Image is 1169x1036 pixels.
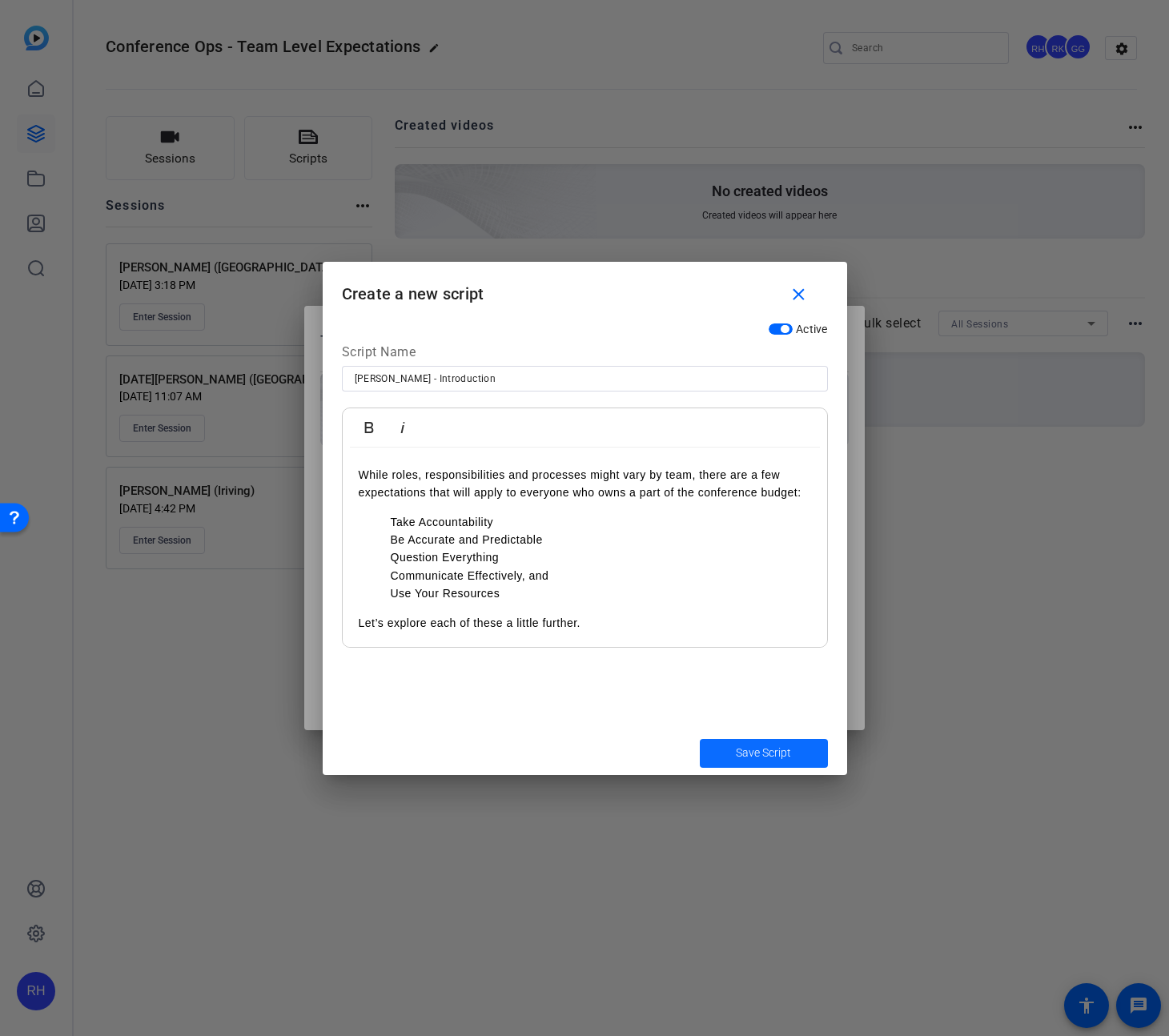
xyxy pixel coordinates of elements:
[736,745,791,761] span: Save Script
[391,531,811,548] p: Be Accurate and Predictable
[388,412,418,444] button: Italic (⌘I)
[323,262,847,314] h1: Create a new script
[342,343,828,367] div: Script Name
[359,614,811,632] p: Let’s explore each of these a little further.
[391,548,811,566] p: Question Everything
[359,466,811,502] p: While roles, responsibilities and processes might vary by team, there are a few expectations that...
[391,584,811,602] p: Use Your Resources
[391,567,811,584] p: Communicate Effectively, and
[789,285,809,305] mat-icon: close
[355,369,815,388] input: Enter Script Name
[391,513,811,531] p: Take Accountability
[354,412,384,444] button: Bold (⌘B)
[796,323,828,335] span: Active
[700,739,828,768] button: Save Script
